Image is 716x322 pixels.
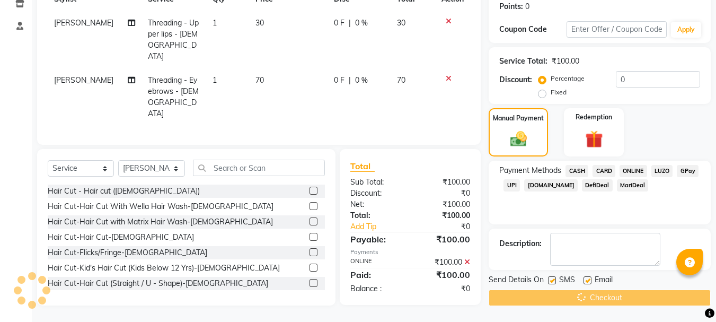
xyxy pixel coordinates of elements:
div: Hair Cut-Hair Cut (Straight / U - Shape)-[DEMOGRAPHIC_DATA] [48,278,268,289]
span: Email [595,274,613,288]
span: 0 % [355,18,368,29]
div: Balance : [342,283,410,294]
span: | [349,75,351,86]
span: 30 [397,18,405,28]
div: ₹100.00 [410,210,478,221]
div: ₹100.00 [410,268,478,281]
a: Add Tip [342,221,421,232]
div: ₹100.00 [410,199,478,210]
div: Points: [499,1,523,12]
div: Hair Cut-Hair Cut-[DEMOGRAPHIC_DATA] [48,232,194,243]
button: Apply [671,22,701,38]
span: GPay [677,165,699,177]
div: Hair Cut-Hair Cut with Matrix Hair Wash-[DEMOGRAPHIC_DATA] [48,216,273,228]
div: Payments [350,248,470,257]
span: CARD [593,165,615,177]
span: MariDeal [617,179,649,192]
div: Service Total: [499,56,547,67]
span: | [349,18,351,29]
span: 70 [397,75,405,85]
div: ₹0 [422,221,479,232]
div: Hair Cut-Flicks/Fringe-[DEMOGRAPHIC_DATA] [48,247,207,258]
span: [PERSON_NAME] [54,18,113,28]
span: CASH [565,165,588,177]
img: _cash.svg [505,129,532,149]
span: Send Details On [489,274,544,288]
span: UPI [503,179,520,192]
div: Discount: [499,74,532,85]
div: Paid: [342,268,410,281]
div: ₹100.00 [410,233,478,246]
label: Redemption [576,112,612,122]
div: Total: [342,210,410,221]
div: ₹0 [410,188,478,199]
span: 1 [213,18,217,28]
span: Total [350,161,375,172]
span: LUZO [651,165,673,177]
span: Payment Methods [499,165,561,176]
span: ONLINE [620,165,647,177]
div: 0 [525,1,529,12]
div: ₹0 [410,283,478,294]
span: 0 % [355,75,368,86]
div: ONLINE [342,257,410,268]
span: Threading - Upper lips - [DEMOGRAPHIC_DATA] [148,18,199,61]
span: 70 [255,75,264,85]
label: Fixed [551,88,567,97]
div: ₹100.00 [410,177,478,188]
label: Manual Payment [493,114,544,123]
input: Search or Scan [193,160,325,176]
div: Hair Cut-Hair Cut With Wella Hair Wash-[DEMOGRAPHIC_DATA] [48,201,273,212]
div: Hair Cut-Kid's Hair Cut (Kids Below 12 Yrs)-[DEMOGRAPHIC_DATA] [48,263,280,274]
label: Percentage [551,74,585,83]
span: SMS [559,274,575,288]
div: Hair Cut - Hair cut ([DEMOGRAPHIC_DATA]) [48,186,200,197]
div: Payable: [342,233,410,246]
div: Net: [342,199,410,210]
div: ₹100.00 [410,257,478,268]
span: 0 F [334,75,344,86]
div: Coupon Code [499,24,566,35]
div: Sub Total: [342,177,410,188]
input: Enter Offer / Coupon Code [567,21,667,38]
img: _gift.svg [580,128,608,150]
span: Threading - Eyebrows - [DEMOGRAPHIC_DATA] [148,75,199,118]
div: Description: [499,238,542,249]
div: ₹100.00 [552,56,579,67]
span: 30 [255,18,264,28]
span: 0 F [334,18,344,29]
span: [DOMAIN_NAME] [524,179,578,192]
span: DefiDeal [582,179,613,192]
span: 1 [213,75,217,85]
span: [PERSON_NAME] [54,75,113,85]
div: Discount: [342,188,410,199]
